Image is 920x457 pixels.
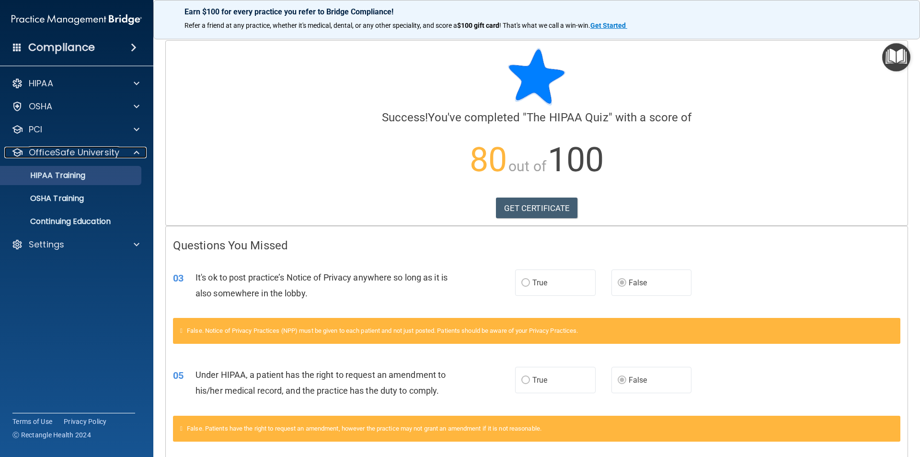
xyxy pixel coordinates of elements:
[508,158,546,175] span: out of
[64,417,107,426] a: Privacy Policy
[12,417,52,426] a: Terms of Use
[11,10,142,29] img: PMB logo
[532,375,547,385] span: True
[187,327,578,334] span: False. Notice of Privacy Practices (NPP) must be given to each patient and not just posted. Patie...
[184,7,889,16] p: Earn $100 for every practice you refer to Bridge Compliance!
[173,239,900,252] h4: Questions You Missed
[195,272,448,298] span: It's ok to post practice’s Notice of Privacy anywhere so long as it is also somewhere in the lobby.
[173,272,184,284] span: 03
[29,147,119,158] p: OfficeSafe University
[548,140,604,179] span: 100
[6,171,85,180] p: HIPAA Training
[29,78,53,89] p: HIPAA
[29,101,53,112] p: OSHA
[521,280,530,287] input: True
[590,22,627,29] a: Get Started
[618,377,626,384] input: False
[629,375,647,385] span: False
[882,43,910,71] button: Open Resource Center
[629,278,647,287] span: False
[11,78,139,89] a: HIPAA
[11,124,139,135] a: PCI
[499,22,590,29] span: ! That's what we call a win-win.
[496,198,578,219] a: GET CERTIFICATE
[184,22,457,29] span: Refer a friend at any practice, whether it's medical, dental, or any other speciality, and score a
[6,217,137,226] p: Continuing Education
[382,111,428,124] span: Success!
[12,430,91,440] span: Ⓒ Rectangle Health 2024
[6,194,84,203] p: OSHA Training
[470,140,507,179] span: 80
[29,239,64,250] p: Settings
[28,41,95,54] h4: Compliance
[532,278,547,287] span: True
[11,101,139,112] a: OSHA
[11,239,139,250] a: Settings
[618,280,626,287] input: False
[457,22,499,29] strong: $100 gift card
[527,111,608,124] span: The HIPAA Quiz
[195,370,446,396] span: Under HIPAA, a patient has the right to request an amendment to his/her medical record, and the p...
[29,124,42,135] p: PCI
[173,370,184,381] span: 05
[590,22,626,29] strong: Get Started
[187,425,541,432] span: False. Patients have the right to request an amendment, however the practice may not grant an ame...
[521,377,530,384] input: True
[173,111,900,124] h4: You've completed " " with a score of
[508,48,565,105] img: blue-star-rounded.9d042014.png
[11,147,139,158] a: OfficeSafe University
